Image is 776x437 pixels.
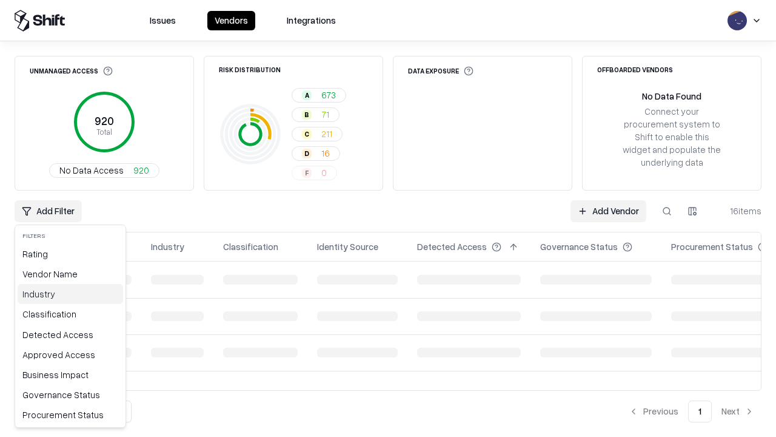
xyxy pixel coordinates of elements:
[18,244,123,264] div: Rating
[18,365,123,385] div: Business Impact
[18,304,123,324] div: Classification
[18,264,123,284] div: Vendor Name
[18,325,123,345] div: Detected Access
[18,284,123,304] div: Industry
[15,225,126,428] div: Add Filter
[18,228,123,244] div: Filters
[18,405,123,425] div: Procurement Status
[18,345,123,365] div: Approved Access
[18,385,123,405] div: Governance Status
